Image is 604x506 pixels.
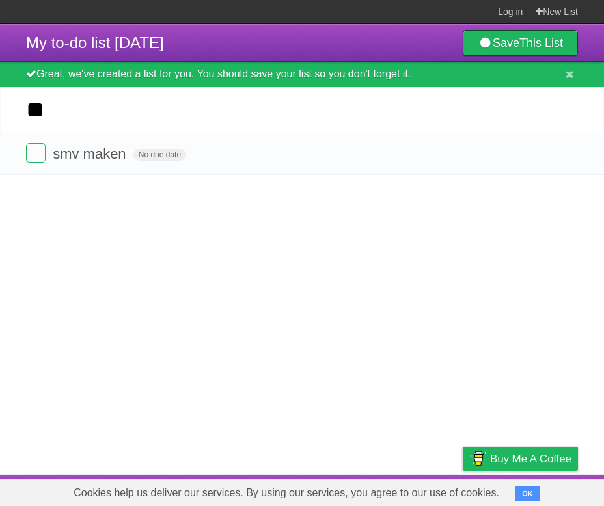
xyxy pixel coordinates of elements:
b: This List [519,36,563,49]
label: Done [26,143,46,163]
span: My to-do list [DATE] [26,34,164,51]
a: SaveThis List [463,30,578,56]
span: Buy me a coffee [490,447,571,470]
a: Buy me a coffee [463,447,578,471]
a: Suggest a feature [496,478,578,503]
a: About [290,478,317,503]
span: Cookies help us deliver our services. By using our services, you agree to our use of cookies. [61,480,512,506]
a: Terms [402,478,430,503]
span: smv maken [53,146,129,162]
button: OK [515,486,540,501]
span: No due date [133,149,186,161]
a: Developers [333,478,385,503]
a: Privacy [446,478,480,503]
img: Buy me a coffee [469,447,487,470]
